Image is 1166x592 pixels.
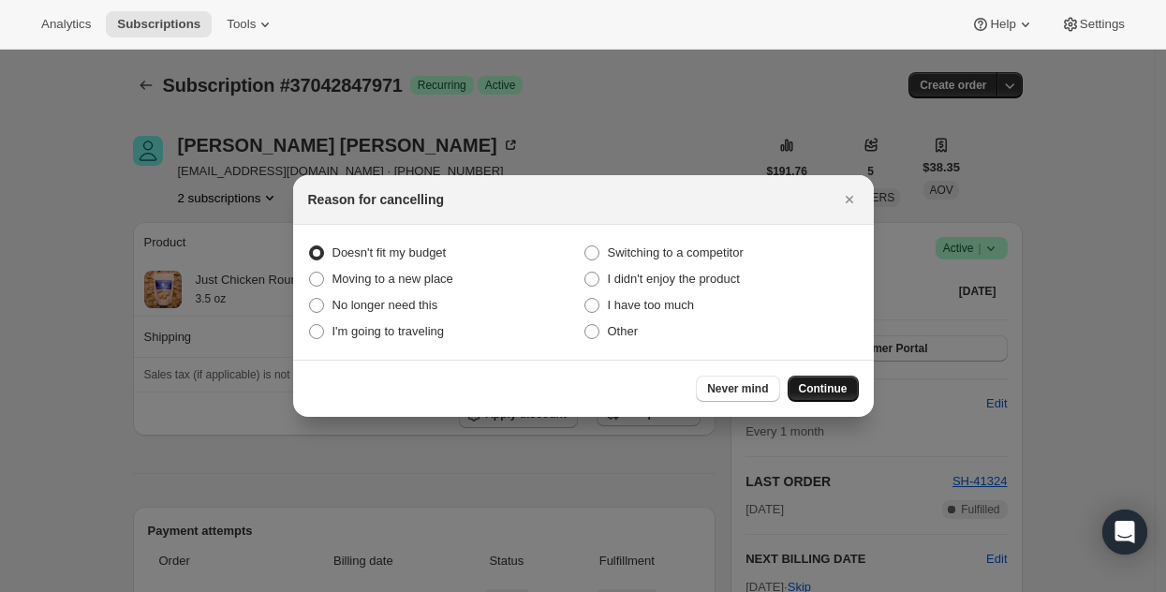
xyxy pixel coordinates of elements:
[990,17,1015,32] span: Help
[788,376,859,402] button: Continue
[227,17,256,32] span: Tools
[608,298,695,312] span: I have too much
[41,17,91,32] span: Analytics
[960,11,1045,37] button: Help
[30,11,102,37] button: Analytics
[215,11,286,37] button: Tools
[608,272,740,286] span: I didn't enjoy the product
[707,381,768,396] span: Never mind
[332,272,453,286] span: Moving to a new place
[332,298,438,312] span: No longer need this
[1050,11,1136,37] button: Settings
[608,245,744,259] span: Switching to a competitor
[332,245,447,259] span: Doesn't fit my budget
[1102,510,1147,555] div: Open Intercom Messenger
[696,376,779,402] button: Never mind
[799,381,848,396] span: Continue
[106,11,212,37] button: Subscriptions
[1080,17,1125,32] span: Settings
[332,324,445,338] span: I'm going to traveling
[117,17,200,32] span: Subscriptions
[608,324,639,338] span: Other
[308,190,444,209] h2: Reason for cancelling
[836,186,863,213] button: Close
